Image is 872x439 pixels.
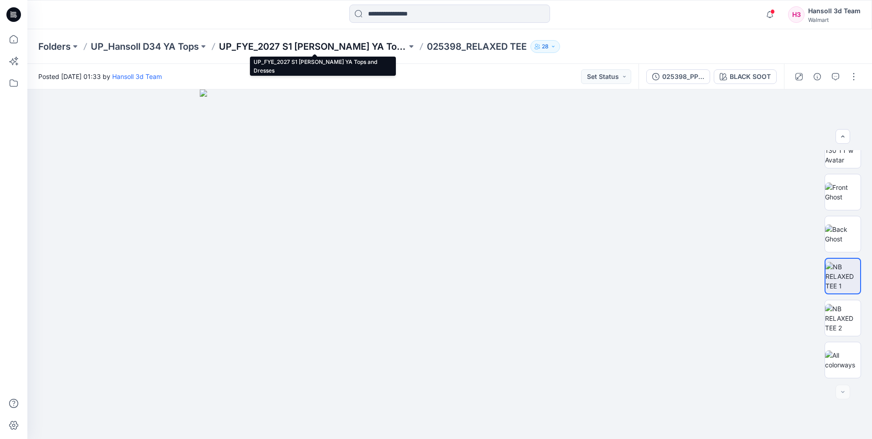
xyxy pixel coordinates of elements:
[825,136,861,165] img: 2024 Y 130 TT w Avatar
[662,72,704,82] div: 025398_PP FC_RELAXED TEE([GEOGRAPHIC_DATA])
[427,40,527,53] p: 025398_RELAXED TEE
[219,40,407,53] a: UP_FYE_2027 S1 [PERSON_NAME] YA Tops and Dresses
[646,69,710,84] button: 025398_PP FC_RELAXED TEE([GEOGRAPHIC_DATA])
[200,89,700,439] img: eyJhbGciOiJIUzI1NiIsImtpZCI6IjAiLCJzbHQiOiJzZXMiLCJ0eXAiOiJKV1QifQ.eyJkYXRhIjp7InR5cGUiOiJzdG9yYW...
[730,72,771,82] div: BLACK SOOT
[825,304,861,333] img: NB RELAXED TEE 2
[825,350,861,370] img: All colorways
[825,183,861,202] img: Front Ghost
[810,69,825,84] button: Details
[542,42,549,52] p: 28
[808,5,861,16] div: Hansoll 3d Team
[714,69,777,84] button: BLACK SOOT
[788,6,805,23] div: H3
[112,73,162,80] a: Hansoll 3d Team
[38,40,71,53] a: Folders
[38,72,162,81] span: Posted [DATE] 01:33 by
[825,225,861,244] img: Back Ghost
[91,40,199,53] a: UP_Hansoll D34 YA Tops
[808,16,861,23] div: Walmart
[530,40,560,53] button: 28
[825,262,860,291] img: NB RELAXED TEE 1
